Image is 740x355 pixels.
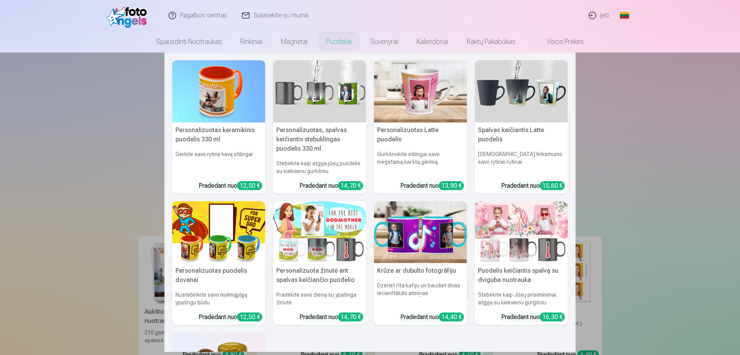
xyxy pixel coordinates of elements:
h6: Gurkšnokite stilingai savo mėgstamą karštą gėrimą [374,147,467,178]
div: Pradedant nuo [199,313,262,322]
div: Pradedant nuo [299,313,363,322]
h5: Puodelis keičiantis spalvą su dviguba nuotrauka [475,263,568,288]
div: 16,30 € [540,313,565,321]
div: Pradedant nuo [501,181,565,190]
h6: Gerkite savo rytinę kavą stilingai [172,147,265,178]
a: Personalizuotas, spalvas keičiantis stebuklingas puodelis 330 mlPersonalizuotas, spalvas keičiant... [273,60,366,194]
a: Personalizuota žinutė ant spalvas keičiančio puodelioPersonalizuota žinutė ant spalvas keičiančio... [273,201,366,325]
h6: Pradėkite savo dieną su ypatinga žinute [273,288,366,309]
div: 12,50 € [237,313,262,321]
a: Visos prekės [525,31,593,53]
div: 12,50 € [237,181,262,190]
a: Magnetai [272,31,317,53]
a: Spausdinti nuotraukas [147,31,231,53]
h6: Stebėkite kaip Jūsų prisiminimai atgyja su kiekvienu gurgšniu [475,288,568,309]
h6: Stebėkite kaip atgyja jūsų puodelis su kiekvienu gurkšniu [273,156,366,178]
div: Pradedant nuo [299,181,363,190]
div: Pradedant nuo [501,313,565,322]
div: 14,70 € [338,181,363,190]
h5: Personalizuota žinutė ant spalvas keičiančio puodelio [273,263,366,288]
div: 14,40 € [439,313,464,321]
img: Personalizuota žinutė ant spalvas keičiančio puodelio [273,201,366,263]
a: Personalizuotas keramikinis puodelis 330 ml Personalizuotas keramikinis puodelis 330 mlGerkite sa... [172,60,265,194]
h5: Personalizuotas puodelis dovanai [172,263,265,288]
div: 14,70 € [338,313,363,321]
div: Pradedant nuo [400,313,464,322]
img: Spalvas keičiantis Latte puodelis [475,60,568,122]
a: Kalendoriai [407,31,458,53]
h5: Personalizuotas keramikinis puodelis 330 ml [172,122,265,147]
h5: Personalizuotas Latte puodelis [374,122,467,147]
a: Puodelis keičiantis spalvą su dviguba nuotraukaPuodelis keičiantis spalvą su dviguba nuotraukaSte... [475,201,568,325]
h5: Personalizuotas, spalvas keičiantis stebuklingas puodelis 330 ml [273,122,366,156]
h5: Krūze ar dubulto fotogrāfiju [374,263,467,279]
img: /fa2 [107,3,151,28]
img: Personalizuotas Latte puodelis [374,60,467,122]
div: 15,60 € [540,181,565,190]
img: Personalizuotas puodelis dovanai [172,201,265,263]
h5: Spalvas keičiantis Latte puodelis [475,122,568,147]
a: Personalizuotas Latte puodelisPersonalizuotas Latte puodelisGurkšnokite stilingai savo mėgstamą k... [374,60,467,194]
h6: Nustebinkite savo mylimąjį/ąją ypatingu būdu [172,288,265,309]
img: Personalizuotas, spalvas keičiantis stebuklingas puodelis 330 ml [273,60,366,122]
a: Raktų pakabukas [458,31,525,53]
a: Puodeliai [317,31,361,53]
div: Pradedant nuo [199,181,262,190]
a: Krūze ar dubulto fotogrāfijuKrūze ar dubulto fotogrāfijuDzeriet rīta kafiju un baudiet divas ieci... [374,201,467,325]
a: Personalizuotas puodelis dovanaiPersonalizuotas puodelis dovanaiNustebinkite savo mylimąjį/ąją yp... [172,201,265,325]
div: Pradedant nuo [400,181,464,190]
img: Puodelis keičiantis spalvą su dviguba nuotrauka [475,201,568,263]
img: Krūze ar dubulto fotogrāfiju [374,201,467,263]
img: Personalizuotas keramikinis puodelis 330 ml [172,60,265,122]
a: Rinkiniai [231,31,272,53]
h6: [DEMOGRAPHIC_DATA] linksmumo savo rytinei rutinai [475,147,568,178]
a: Spalvas keičiantis Latte puodelisSpalvas keičiantis Latte puodelis[DEMOGRAPHIC_DATA] linksmumo sa... [475,60,568,194]
a: Suvenyrai [361,31,407,53]
h6: Dzeriet rīta kafiju un baudiet divas iecienītākās atmiņas [374,279,467,309]
div: 13,90 € [439,181,464,190]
